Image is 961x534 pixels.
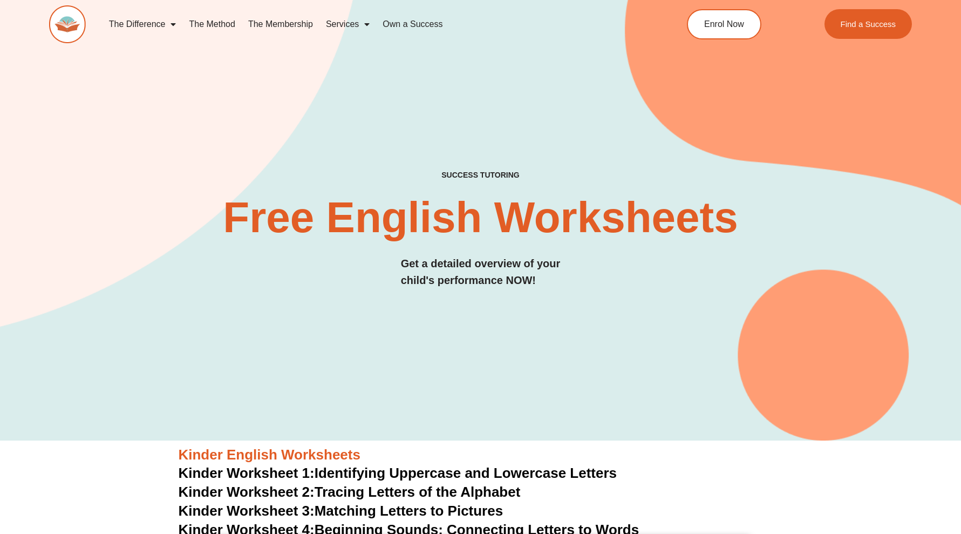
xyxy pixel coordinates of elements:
a: Kinder Worksheet 1:Identifying Uppercase and Lowercase Letters [179,465,617,481]
nav: Menu [103,12,638,37]
a: Kinder Worksheet 3:Matching Letters to Pictures [179,503,503,519]
a: The Method [182,12,241,37]
h2: Free English Worksheets​ [196,196,766,239]
a: Services [319,12,376,37]
span: Kinder Worksheet 1: [179,465,315,481]
a: Kinder Worksheet 2:Tracing Letters of the Alphabet [179,484,521,500]
a: The Difference [103,12,183,37]
h4: SUCCESS TUTORING​ [353,171,609,180]
span: Enrol Now [704,20,744,29]
span: Kinder Worksheet 3: [179,503,315,519]
a: The Membership [242,12,319,37]
span: Find a Success [841,20,896,28]
h3: Get a detailed overview of your child's performance NOW! [401,255,561,289]
a: Enrol Now [687,9,761,39]
a: Find a Success [824,9,912,39]
a: Own a Success [376,12,449,37]
span: Kinder Worksheet 2: [179,484,315,500]
h3: Kinder English Worksheets [179,446,783,464]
